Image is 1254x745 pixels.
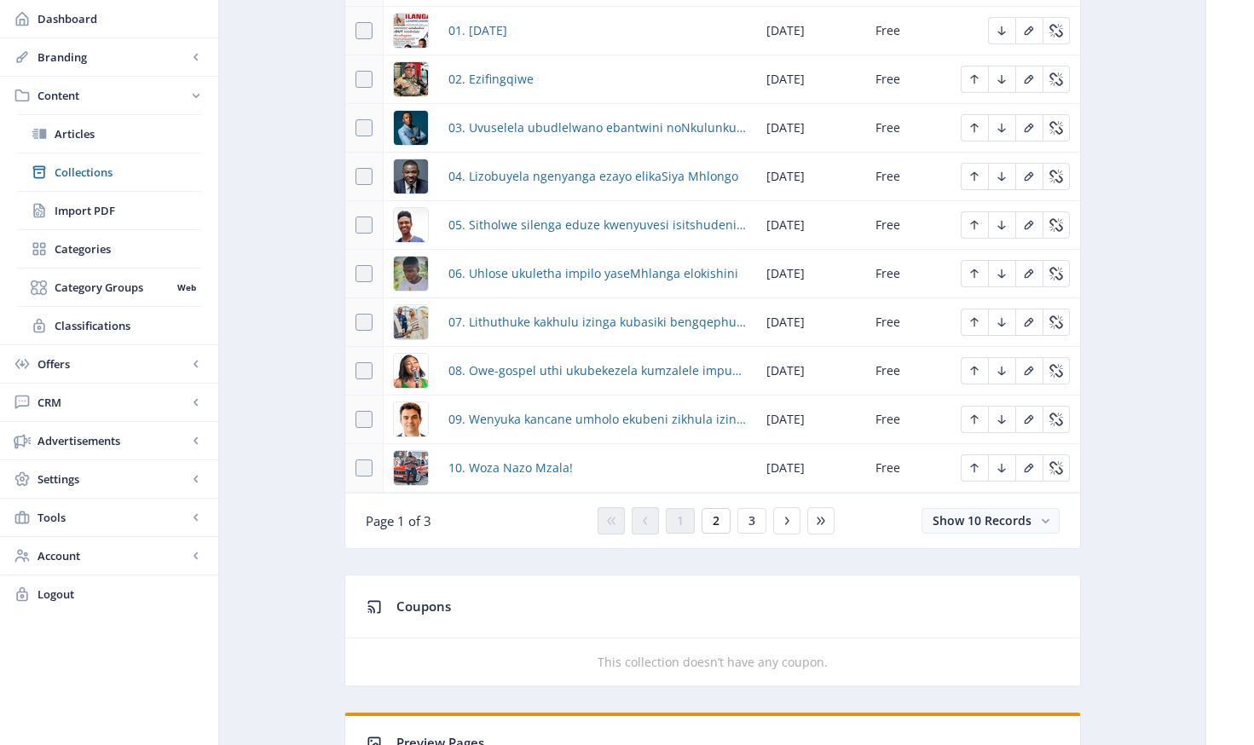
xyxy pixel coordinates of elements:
[17,192,201,229] a: Import PDF
[448,312,746,332] span: 07. Lithuthuke kakhulu izinga kubasiki bengqephu ezimpahleni zesintu
[961,216,988,232] a: Edit page
[394,402,428,436] img: c9304feb-e490-416b-9863-4cbd2ba1c57b.png
[756,7,865,55] td: [DATE]
[55,279,171,296] span: Category Groups
[961,361,988,378] a: Edit page
[988,216,1015,232] a: Edit page
[1015,216,1043,232] a: Edit page
[865,444,951,493] td: Free
[988,410,1015,426] a: Edit page
[38,509,188,526] span: Tools
[394,14,428,48] img: 328c7b74-ce1e-447f-90af-16e3623bae48.png
[394,354,428,388] img: 71e316a3-7cf0-4e82-aee3-64c9cb3d5afb.png
[865,396,951,444] td: Free
[448,458,573,478] a: 10. Woza Nazo Mzala!
[988,70,1015,86] a: Edit page
[1015,410,1043,426] a: Edit page
[865,298,951,347] td: Free
[1015,264,1043,280] a: Edit page
[394,257,428,291] img: 20e722f3-714a-4bec-be99-83c0f6767a9c.png
[55,125,201,142] span: Articles
[1043,264,1070,280] a: Edit page
[345,652,1080,673] div: This collection doesn’t have any coupon.
[38,49,188,66] span: Branding
[713,514,719,528] span: 2
[17,269,201,306] a: Category GroupsWeb
[865,153,951,201] td: Free
[38,10,205,27] span: Dashboard
[17,153,201,191] a: Collections
[756,298,865,347] td: [DATE]
[394,305,428,339] img: 59914956-aad8-4143-9d61-bf801b20c603.png
[988,361,1015,378] a: Edit page
[961,118,988,135] a: Edit page
[1043,459,1070,475] a: Edit page
[1015,118,1043,135] a: Edit page
[677,514,684,528] span: 1
[17,307,201,344] a: Classifications
[448,166,738,187] span: 04. Lizobuyela ngenyanga ezayo elikaSiya Mhlongo
[394,62,428,96] img: 63110e3a-d951-4dc0-81d1-4e30b716ffba.png
[666,508,695,534] button: 1
[756,55,865,104] td: [DATE]
[1043,118,1070,135] a: Edit page
[448,20,507,41] a: 01. [DATE]
[756,250,865,298] td: [DATE]
[38,586,205,603] span: Logout
[17,115,201,153] a: Articles
[961,313,988,329] a: Edit page
[171,279,201,296] nb-badge: Web
[38,87,188,104] span: Content
[865,347,951,396] td: Free
[961,70,988,86] a: Edit page
[748,514,755,528] span: 3
[1043,361,1070,378] a: Edit page
[865,7,951,55] td: Free
[1015,167,1043,183] a: Edit page
[1015,361,1043,378] a: Edit page
[1043,21,1070,38] a: Edit page
[448,263,738,284] a: 06. Uhlose ukuletha impilo yaseMhlanga elokishini
[38,355,188,372] span: Offers
[17,230,201,268] a: Categories
[394,451,428,485] img: 07d9e921-56c7-4cbe-a771-f82346cfbafb.png
[448,409,746,430] a: 09. Wenyuka kancane umholo ekubeni zikhula izindleko zokuphila
[756,153,865,201] td: [DATE]
[55,202,201,219] span: Import PDF
[448,118,746,138] a: 03. Uvuselela ubudlelwano ebantwini noNkulunkulu ngomculo
[756,396,865,444] td: [DATE]
[988,459,1015,475] a: Edit page
[933,512,1032,528] span: Show 10 Records
[55,240,201,257] span: Categories
[394,208,428,242] img: dc25727d-2e04-4c78-b6c5-65253262e31a.png
[55,164,201,181] span: Collections
[756,104,865,153] td: [DATE]
[988,313,1015,329] a: Edit page
[366,512,431,529] span: Page 1 of 3
[988,264,1015,280] a: Edit page
[702,508,731,534] button: 2
[394,111,428,145] img: c1a4f657-9d17-4c73-802b-cdda4e7c4b43.png
[1043,70,1070,86] a: Edit page
[961,410,988,426] a: Edit page
[1015,313,1043,329] a: Edit page
[38,394,188,411] span: CRM
[865,250,951,298] td: Free
[448,361,746,381] a: 08. Owe-gospel uthi ukubekezela kumzalele impumelelo
[756,201,865,250] td: [DATE]
[961,459,988,475] a: Edit page
[1043,313,1070,329] a: Edit page
[756,347,865,396] td: [DATE]
[1043,216,1070,232] a: Edit page
[38,547,188,564] span: Account
[988,21,1015,38] a: Edit page
[344,575,1081,687] app-collection-view: Coupons
[988,118,1015,135] a: Edit page
[1015,459,1043,475] a: Edit page
[961,264,988,280] a: Edit page
[448,69,534,90] a: 02. Ezifingqiwe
